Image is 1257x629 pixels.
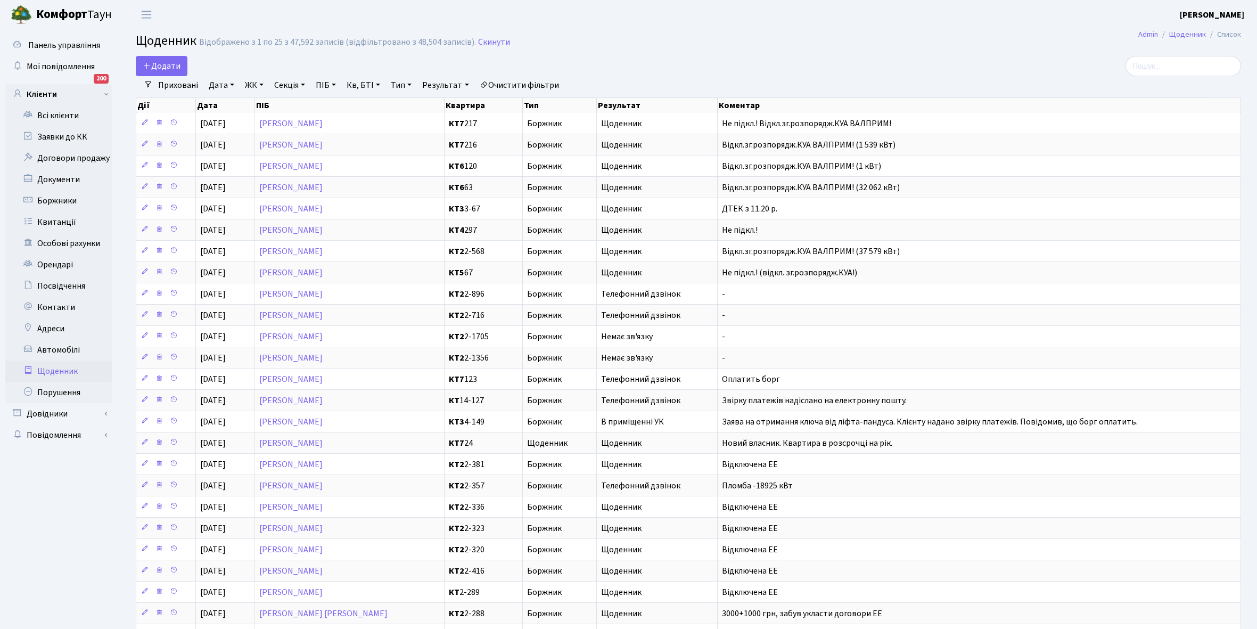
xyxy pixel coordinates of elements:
span: 2-381 [449,460,519,469]
span: - [722,352,725,364]
span: Телефонний дзвінок [601,396,713,405]
a: Приховані [154,76,202,94]
span: Відключена ЕЕ [722,459,778,470]
span: Боржник [527,545,591,554]
span: 63 [449,183,519,192]
span: ДТЕК з 11.20 р. [722,203,777,215]
span: Боржник [527,162,591,170]
span: [DATE] [200,288,226,300]
a: [PERSON_NAME] [259,309,323,321]
a: Дата [204,76,239,94]
span: 2-1705 [449,332,519,341]
span: [DATE] [200,586,226,598]
div: 200 [94,74,109,84]
li: Список [1206,29,1241,40]
a: Боржники [5,190,112,211]
span: [DATE] [200,160,226,172]
span: Відкл.зг.розпорядж.КУА ВАЛПРИМ! (37 579 кВт) [722,246,900,257]
span: Боржник [527,119,591,128]
b: КТ3 [449,203,464,215]
b: КТ2 [449,352,464,364]
span: Щоденник [601,609,713,618]
a: [PERSON_NAME] [259,118,323,129]
span: [DATE] [200,501,226,513]
span: Не підкл.! Відкл.зг.розпорядж.КУА ВАЛПРИМ! [722,118,891,129]
span: [DATE] [200,246,226,257]
a: Щоденник [5,361,112,382]
span: [DATE] [200,522,226,534]
span: Боржник [527,354,591,362]
b: КТ2 [449,459,464,470]
span: Щоденник [601,588,713,597]
span: 67 [449,268,519,277]
a: Заявки до КК [5,126,112,148]
span: Телефонний дзвінок [601,290,713,298]
span: Телефонний дзвінок [601,375,713,383]
span: 2-320 [449,545,519,554]
span: Боржник [527,609,591,618]
b: КТ7 [449,139,464,151]
span: Щоденник [601,460,713,469]
a: Посвідчення [5,275,112,297]
span: Боржник [527,481,591,490]
span: Боржник [527,418,591,426]
a: Результат [418,76,473,94]
a: Повідомлення [5,424,112,446]
b: КТ5 [449,267,464,279]
a: [PERSON_NAME] [259,267,323,279]
b: КТ3 [449,416,464,428]
a: Документи [5,169,112,190]
span: 2-288 [449,609,519,618]
a: [PERSON_NAME] [PERSON_NAME] [259,608,388,619]
b: Комфорт [36,6,87,23]
a: Панель управління [5,35,112,56]
a: Особові рахунки [5,233,112,254]
span: 2-1356 [449,354,519,362]
span: [DATE] [200,459,226,470]
th: ПІБ [255,98,444,113]
b: КТ2 [449,522,464,534]
b: КТ [449,395,459,406]
span: Боржник [527,268,591,277]
a: [PERSON_NAME] [1180,9,1244,21]
span: 217 [449,119,519,128]
span: Щоденник [601,567,713,575]
a: [PERSON_NAME] [259,331,323,342]
span: Відключена ЕЕ [722,501,778,513]
span: [DATE] [200,373,226,385]
a: [PERSON_NAME] [259,480,323,492]
span: 14-127 [449,396,519,405]
a: Квитанції [5,211,112,233]
a: [PERSON_NAME] [259,224,323,236]
th: Коментар [718,98,1241,113]
span: Боржник [527,524,591,533]
a: Очистити фільтри [475,76,563,94]
span: Заява на отримання ключа від ліфта-пандуса. Клієнту надано звірку платежів. Повідомив, що борг оп... [722,416,1138,428]
span: В приміщенні УК [601,418,713,426]
span: Відключена ЕЕ [722,565,778,577]
span: Боржник [527,247,591,256]
span: Немає зв'язку [601,354,713,362]
b: КТ2 [449,608,464,619]
span: 2-896 [449,290,519,298]
b: КТ2 [449,565,464,577]
span: Новий власник. Квартира в розсрочці на рік. [722,437,892,449]
a: Порушення [5,382,112,403]
b: КТ6 [449,160,464,172]
span: Боржник [527,375,591,383]
b: КТ2 [449,246,464,257]
span: 2-336 [449,503,519,511]
b: КТ2 [449,544,464,556]
b: КТ6 [449,182,464,193]
span: [DATE] [200,565,226,577]
a: [PERSON_NAME] [259,246,323,257]
th: Дата [196,98,255,113]
b: КТ2 [449,309,464,321]
span: Телефонний дзвінок [601,311,713,320]
span: 297 [449,226,519,234]
span: Щоденник [601,141,713,149]
span: Оплатить борг [722,373,780,385]
span: Щоденник [601,247,713,256]
span: [DATE] [200,395,226,406]
span: 2-716 [449,311,519,320]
